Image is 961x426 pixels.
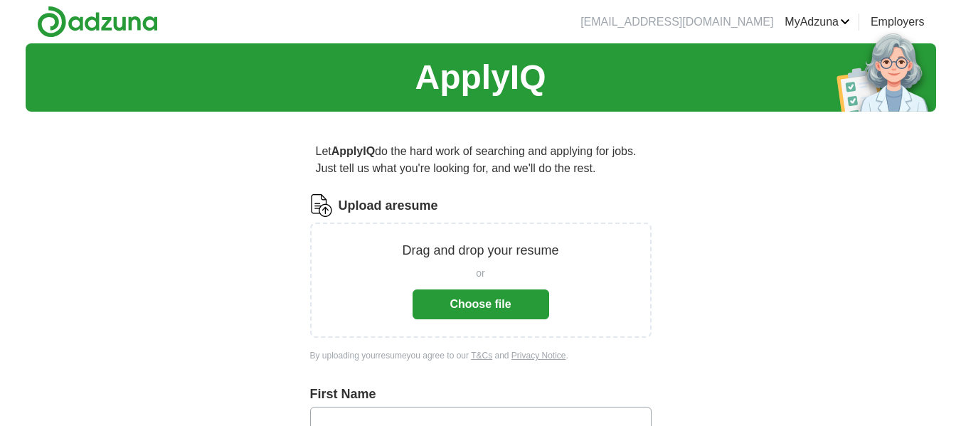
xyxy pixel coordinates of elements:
[580,14,773,31] li: [EMAIL_ADDRESS][DOMAIN_NAME]
[471,351,492,361] a: T&Cs
[331,145,375,157] strong: ApplyIQ
[415,52,546,103] h1: ApplyIQ
[310,194,333,217] img: CV Icon
[871,14,925,31] a: Employers
[339,196,438,215] label: Upload a resume
[37,6,158,38] img: Adzuna logo
[310,385,652,404] label: First Name
[476,266,484,281] span: or
[413,289,549,319] button: Choose file
[310,137,652,183] p: Let do the hard work of searching and applying for jobs. Just tell us what you're looking for, an...
[402,241,558,260] p: Drag and drop your resume
[785,14,850,31] a: MyAdzuna
[511,351,566,361] a: Privacy Notice
[310,349,652,362] div: By uploading your resume you agree to our and .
